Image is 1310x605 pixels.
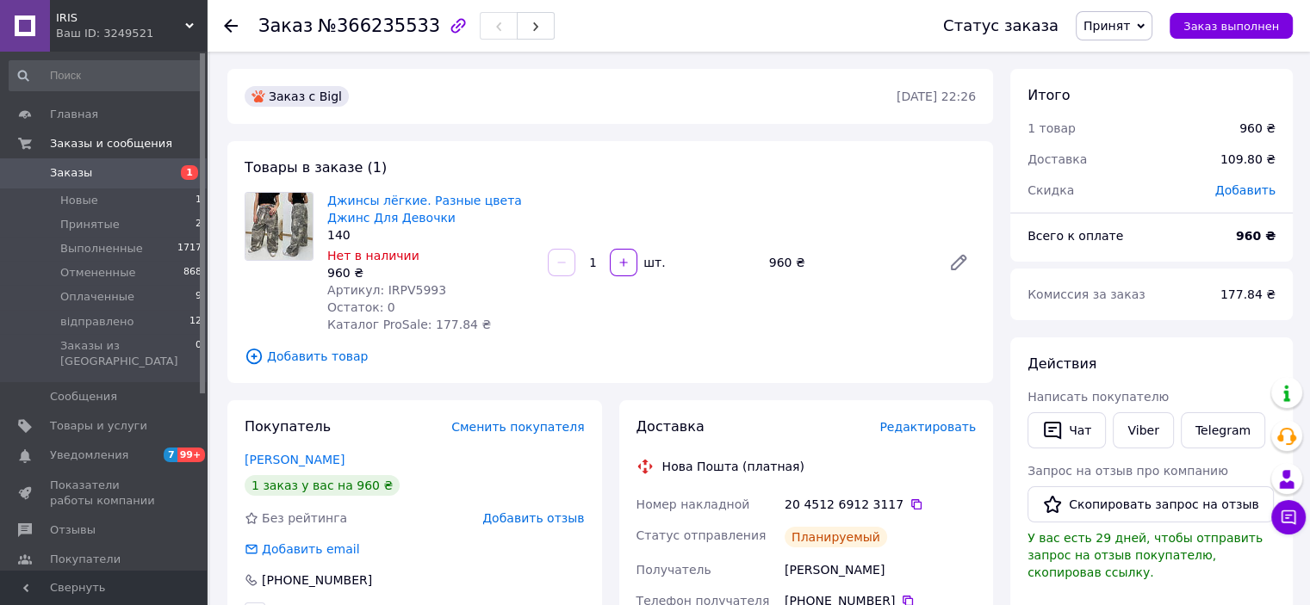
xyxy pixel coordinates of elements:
button: Скопировать запрос на отзыв [1028,486,1274,522]
span: 177.84 ₴ [1220,287,1276,301]
span: Получатель [636,563,711,577]
span: 868 [183,265,202,281]
span: Нет в наличии [327,249,419,262]
span: Уведомления [50,448,128,463]
div: Заказ с Bigl [245,86,349,107]
span: Выполненные [60,241,143,256]
div: Ваш ID: 3249521 [56,26,207,41]
span: Без рейтинга [262,511,347,525]
div: 109.80 ₴ [1210,140,1286,178]
span: Остаток: 0 [327,300,395,314]
span: Отзывы [50,522,96,538]
span: Написать покупателю [1028,390,1169,404]
span: 1 товар [1028,121,1076,135]
span: Запрос на отзыв про компанию [1028,464,1228,478]
span: 2 [196,217,202,232]
span: Добавить [1215,183,1276,197]
span: Каталог ProSale: 177.84 ₴ [327,318,491,331]
div: 960 ₴ [1239,120,1276,137]
span: 7 [164,448,177,462]
span: У вас есть 29 дней, чтобы отправить запрос на отзыв покупателю, скопировав ссылку. [1028,531,1263,579]
div: 20 4512 6912 3117 [785,496,976,513]
span: Оплаченные [60,289,134,305]
span: Всего к оплате [1028,229,1123,243]
span: 99+ [177,448,206,462]
div: 140 [327,226,534,244]
span: Новые [60,193,98,208]
span: Заказы [50,165,92,181]
div: Нова Пошта (платная) [658,458,809,475]
a: Viber [1113,412,1173,448]
span: Заказы и сообщения [50,136,172,151]
span: Действия [1028,355,1096,372]
span: Редактировать [879,420,976,434]
span: Показатели работы компании [50,478,159,509]
span: Покупатели [50,552,121,567]
time: [DATE] 22:26 [897,90,976,103]
span: IRIS [56,10,185,26]
span: Скидка [1028,183,1074,197]
div: шт. [639,254,667,271]
span: Товары в заказе (1) [245,159,387,176]
span: Добавить отзыв [482,511,584,525]
div: Вернуться назад [224,17,238,34]
input: Поиск [9,60,203,91]
span: Сменить покупателя [451,420,584,434]
span: Сообщения [50,389,117,404]
div: 1 заказ у вас на 960 ₴ [245,475,400,496]
div: 960 ₴ [762,250,934,275]
span: 1 [181,165,198,180]
div: Добавить email [243,540,362,558]
span: відправлено [60,314,133,330]
span: Отмененные [60,265,135,281]
span: Доставка [1028,152,1087,166]
span: Заказ выполнен [1183,20,1279,33]
span: Доставка [636,418,705,435]
span: 1 [196,193,202,208]
div: Статус заказа [943,17,1059,34]
span: 0 [196,338,202,369]
span: Статус отправления [636,528,767,542]
div: Добавить email [260,540,362,558]
span: Артикул: IRPV5993 [327,283,446,297]
button: Заказ выполнен [1170,13,1293,39]
span: Заказ [258,15,313,36]
span: №366235533 [318,15,440,36]
span: 9 [196,289,202,305]
span: 12 [189,314,202,330]
div: Планируемый [785,527,887,547]
b: 960 ₴ [1236,229,1276,243]
button: Чат с покупателем [1271,500,1306,534]
a: Редактировать [941,245,976,280]
div: [PERSON_NAME] [781,554,979,585]
span: Товары и услуги [50,418,147,434]
span: Принят [1083,19,1130,33]
span: Главная [50,107,98,122]
div: 960 ₴ [327,264,534,281]
div: [PHONE_NUMBER] [260,571,374,589]
a: Джинсы лёгкие. Разные цвета Джинс Для Девочки [327,194,522,225]
span: 1717 [177,241,202,256]
span: Принятые [60,217,120,232]
img: Джинсы лёгкие. Разные цвета Джинс Для Девочки [245,193,313,260]
span: Номер накладной [636,497,750,511]
span: Покупатель [245,418,331,435]
a: [PERSON_NAME] [245,453,345,466]
button: Чат [1028,412,1106,448]
span: Итого [1028,87,1070,103]
span: Комиссия за заказ [1028,287,1145,301]
span: Добавить товар [245,347,976,366]
a: Telegram [1181,412,1265,448]
span: Заказы из [GEOGRAPHIC_DATA] [60,338,196,369]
